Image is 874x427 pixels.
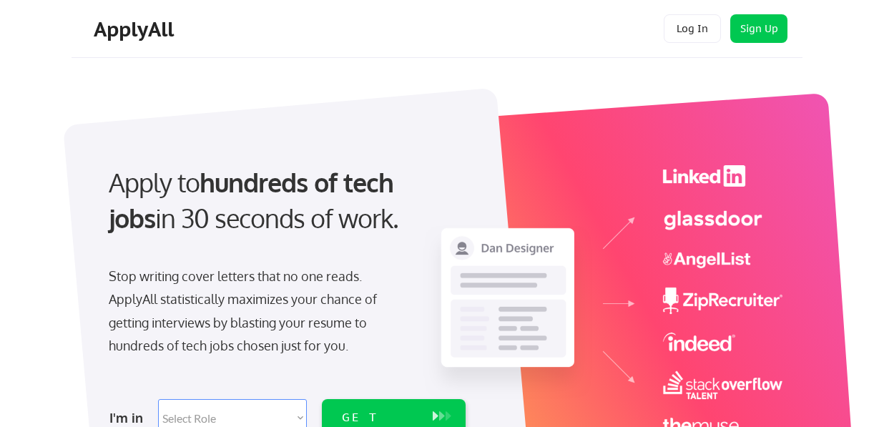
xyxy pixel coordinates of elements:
[94,17,178,41] div: ApplyAll
[109,165,460,237] div: Apply to in 30 seconds of work.
[109,265,403,358] div: Stop writing cover letters that no one reads. ApplyAll statistically maximizes your chance of get...
[109,166,400,234] strong: hundreds of tech jobs
[664,14,721,43] button: Log In
[730,14,787,43] button: Sign Up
